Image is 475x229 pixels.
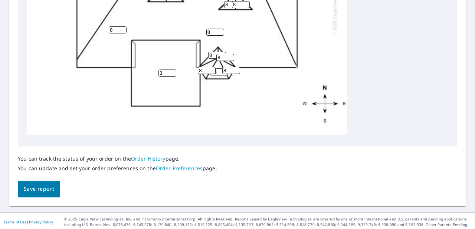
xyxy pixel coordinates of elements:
[4,220,53,224] p: |
[131,155,166,162] a: Order History
[18,181,60,197] button: Save report
[64,216,471,228] p: © 2025 Eagle View Technologies, Inc. and Pictometry International Corp. All Rights Reserved. Repo...
[4,219,27,225] a: Terms of Use
[18,155,217,162] p: You can track the status of your order on the page.
[18,165,217,172] p: You can update and set your order preferences on the page.
[156,165,203,172] a: Order Preferences
[24,184,54,194] span: Save report
[29,219,53,225] a: Privacy Policy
